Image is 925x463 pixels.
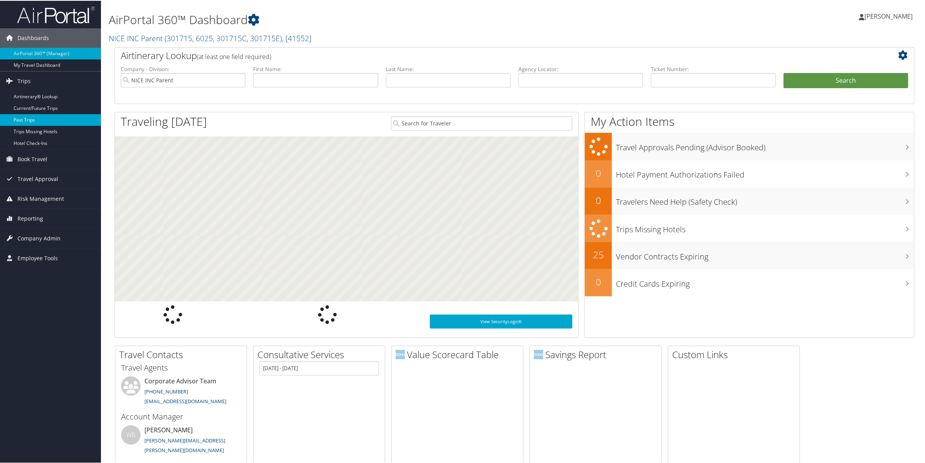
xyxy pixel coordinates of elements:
h2: Consultative Services [257,347,385,360]
img: domo-logo.png [534,349,543,359]
span: [PERSON_NAME] [864,11,913,20]
h3: Hotel Payment Authorizations Failed [616,165,914,179]
div: WB [121,425,141,444]
h3: Credit Cards Expiring [616,274,914,289]
a: [PERSON_NAME][EMAIL_ADDRESS][PERSON_NAME][DOMAIN_NAME] [144,436,225,453]
a: Trips Missing Hotels [585,214,914,242]
label: Ticket Number: [651,64,775,72]
span: , [ 41552 ] [282,32,311,43]
h3: Travelers Need Help (Safety Check) [616,192,914,207]
button: Search [784,72,908,88]
h3: Trips Missing Hotels [616,219,914,234]
h3: Account Manager [121,411,241,421]
h2: 25 [585,247,612,261]
h3: Travel Agents [121,362,241,372]
input: Search for Traveler [391,115,572,130]
h2: Travel Contacts [119,347,247,360]
img: airportal-logo.png [17,5,95,23]
span: Dashboards [17,28,49,47]
span: Employee Tools [17,248,58,267]
span: Company Admin [17,228,61,247]
a: [EMAIL_ADDRESS][DOMAIN_NAME] [144,397,226,404]
span: (at least one field required) [197,52,271,60]
span: Travel Approval [17,169,58,188]
h2: Savings Report [534,347,661,360]
h3: Travel Approvals Pending (Advisor Booked) [616,138,914,152]
label: First Name: [253,64,378,72]
h2: 0 [585,275,612,288]
img: domo-logo.png [396,349,405,359]
label: Company - Division: [121,64,245,72]
h1: Traveling [DATE] [121,113,207,129]
li: [PERSON_NAME] [117,425,245,456]
a: 25Vendor Contracts Expiring [585,241,914,268]
span: Book Travel [17,149,47,168]
label: Agency Locator: [518,64,643,72]
h2: Value Scorecard Table [396,347,523,360]
span: ( 301715, 6025, 301715C, 301715E ) [165,32,282,43]
a: 0Hotel Payment Authorizations Failed [585,160,914,187]
a: 0Travelers Need Help (Safety Check) [585,187,914,214]
h2: 0 [585,193,612,206]
span: Risk Management [17,188,64,208]
h1: My Action Items [585,113,914,129]
li: Corporate Advisor Team [117,376,245,407]
a: View SecurityLogic® [430,314,573,328]
h2: Custom Links [672,347,800,360]
h2: Airtinerary Lookup [121,48,842,61]
span: Trips [17,71,31,90]
a: [PHONE_NUMBER] [144,387,188,394]
a: Travel Approvals Pending (Advisor Booked) [585,132,914,160]
h3: Vendor Contracts Expiring [616,247,914,261]
h2: 0 [585,166,612,179]
h1: AirPortal 360™ Dashboard [109,11,650,27]
a: NICE INC Parent [109,32,311,43]
label: Last Name: [386,64,511,72]
a: 0Credit Cards Expiring [585,268,914,296]
a: [PERSON_NAME] [859,4,920,27]
span: Reporting [17,208,43,228]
